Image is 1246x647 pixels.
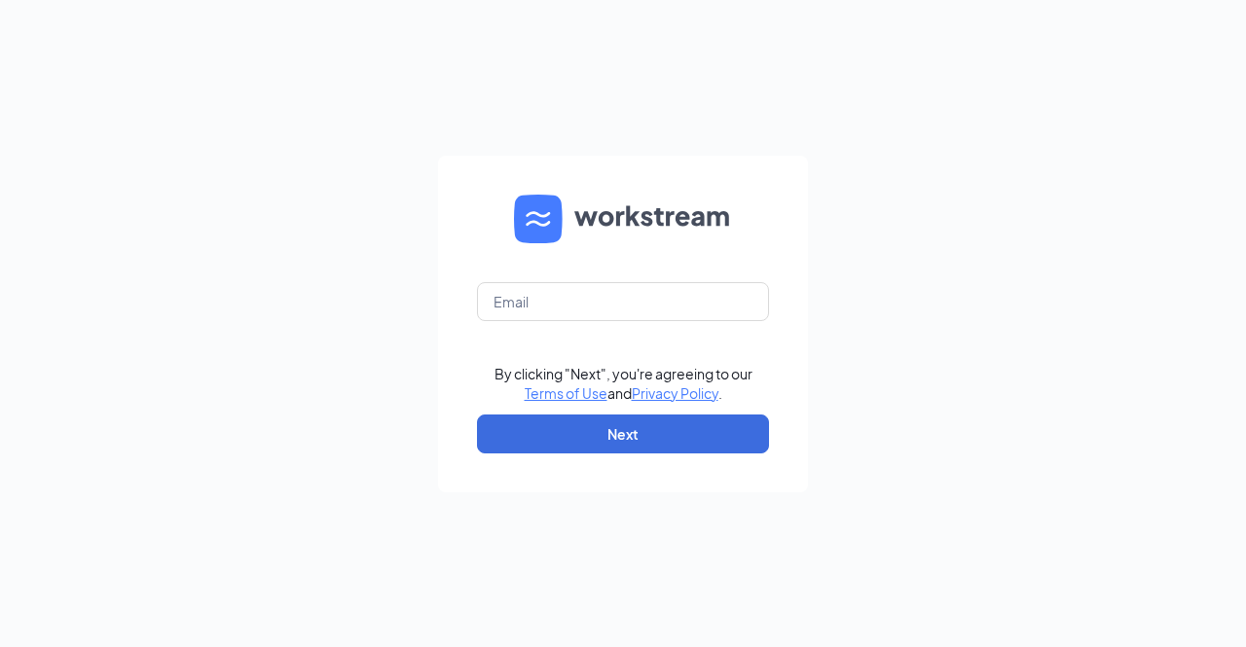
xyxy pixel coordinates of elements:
[525,384,607,402] a: Terms of Use
[632,384,718,402] a: Privacy Policy
[477,282,769,321] input: Email
[495,364,752,403] div: By clicking "Next", you're agreeing to our and .
[514,195,732,243] img: WS logo and Workstream text
[477,414,769,453] button: Next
